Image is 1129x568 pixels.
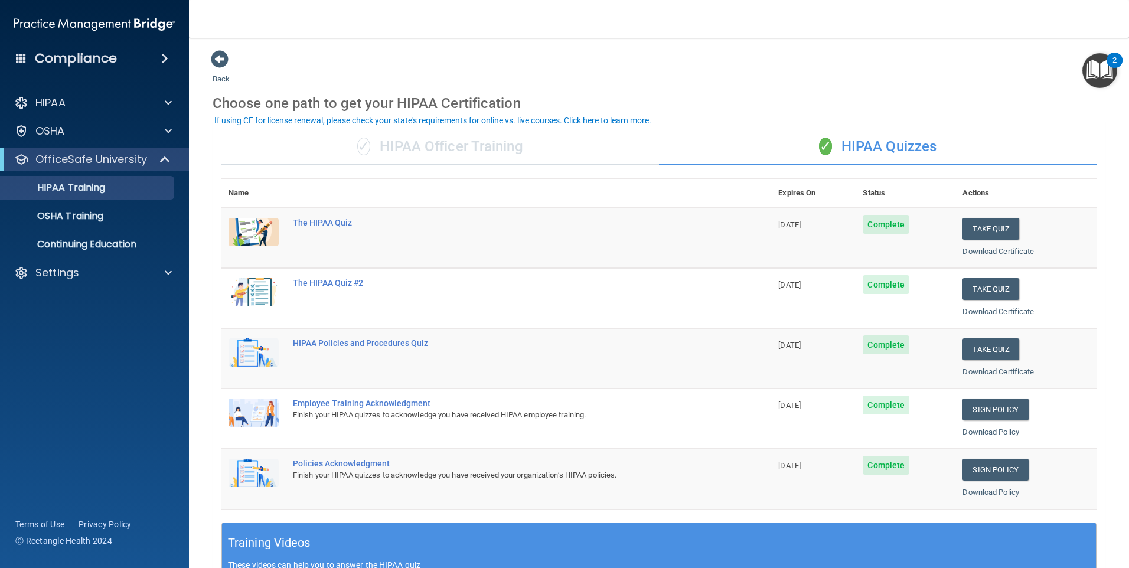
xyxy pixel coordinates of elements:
[1112,60,1117,76] div: 2
[357,138,370,155] span: ✓
[213,115,653,126] button: If using CE for license renewal, please check your state's requirements for online vs. live cours...
[8,182,105,194] p: HIPAA Training
[293,218,712,227] div: The HIPAA Quiz
[35,152,147,167] p: OfficeSafe University
[962,278,1019,300] button: Take Quiz
[214,116,651,125] div: If using CE for license renewal, please check your state's requirements for online vs. live cours...
[962,427,1019,436] a: Download Policy
[962,247,1034,256] a: Download Certificate
[15,535,112,547] span: Ⓒ Rectangle Health 2024
[863,215,909,234] span: Complete
[14,152,171,167] a: OfficeSafe University
[213,86,1105,120] div: Choose one path to get your HIPAA Certification
[293,468,712,482] div: Finish your HIPAA quizzes to acknowledge you have received your organization’s HIPAA policies.
[778,401,801,410] span: [DATE]
[213,60,230,83] a: Back
[1082,53,1117,88] button: Open Resource Center, 2 new notifications
[962,218,1019,240] button: Take Quiz
[863,335,909,354] span: Complete
[293,338,712,348] div: HIPAA Policies and Procedures Quiz
[14,124,172,138] a: OSHA
[35,124,65,138] p: OSHA
[14,96,172,110] a: HIPAA
[962,338,1019,360] button: Take Quiz
[863,275,909,294] span: Complete
[14,12,175,36] img: PMB logo
[14,266,172,280] a: Settings
[863,456,909,475] span: Complete
[856,179,955,208] th: Status
[819,138,832,155] span: ✓
[293,278,712,288] div: The HIPAA Quiz #2
[293,459,712,468] div: Policies Acknowledgment
[962,307,1034,316] a: Download Certificate
[778,220,801,229] span: [DATE]
[221,129,659,165] div: HIPAA Officer Training
[955,179,1097,208] th: Actions
[962,488,1019,497] a: Download Policy
[8,210,103,222] p: OSHA Training
[962,459,1028,481] a: Sign Policy
[228,533,311,553] h5: Training Videos
[293,399,712,408] div: Employee Training Acknowledgment
[778,280,801,289] span: [DATE]
[8,239,169,250] p: Continuing Education
[962,399,1028,420] a: Sign Policy
[35,50,117,67] h4: Compliance
[778,341,801,350] span: [DATE]
[962,367,1034,376] a: Download Certificate
[35,96,66,110] p: HIPAA
[15,518,64,530] a: Terms of Use
[771,179,856,208] th: Expires On
[778,461,801,470] span: [DATE]
[293,408,712,422] div: Finish your HIPAA quizzes to acknowledge you have received HIPAA employee training.
[221,179,286,208] th: Name
[863,396,909,414] span: Complete
[659,129,1097,165] div: HIPAA Quizzes
[79,518,132,530] a: Privacy Policy
[35,266,79,280] p: Settings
